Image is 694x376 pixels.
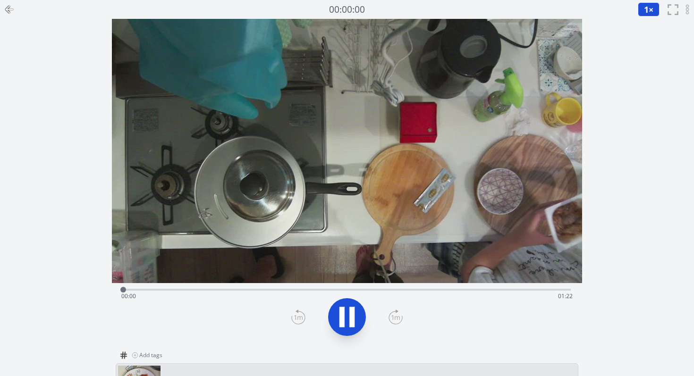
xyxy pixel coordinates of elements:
button: Add tags [128,348,166,363]
span: 1 [644,4,649,15]
button: 1× [638,2,660,17]
a: 00:00:00 [329,3,365,17]
span: 01:22 [558,292,573,300]
span: Add tags [139,351,162,359]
